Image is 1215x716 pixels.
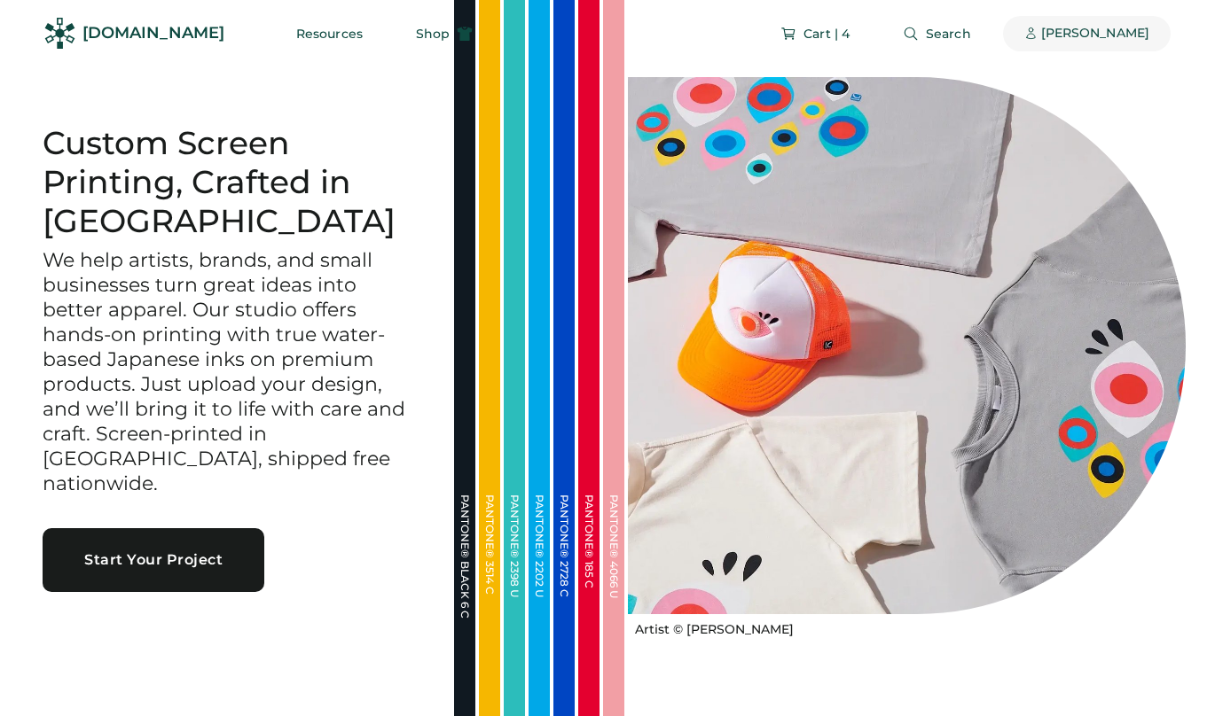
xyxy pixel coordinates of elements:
[926,27,971,40] span: Search
[43,528,264,592] button: Start Your Project
[459,494,470,672] div: PANTONE® BLACK 6 C
[803,27,850,40] span: Cart | 4
[82,22,224,44] div: [DOMAIN_NAME]
[759,16,871,51] button: Cart | 4
[275,16,384,51] button: Resources
[534,494,545,672] div: PANTONE® 2202 U
[395,16,494,51] button: Shop
[628,614,794,639] a: Artist © [PERSON_NAME]
[509,494,520,672] div: PANTONE® 2398 U
[635,621,794,639] div: Artist © [PERSON_NAME]
[484,494,495,672] div: PANTONE® 3514 C
[608,494,619,672] div: PANTONE® 4066 U
[559,494,569,672] div: PANTONE® 2728 C
[43,248,412,495] h3: We help artists, brands, and small businesses turn great ideas into better apparel. Our studio of...
[882,16,992,51] button: Search
[44,18,75,49] img: Rendered Logo - Screens
[43,124,412,241] h1: Custom Screen Printing, Crafted in [GEOGRAPHIC_DATA]
[1041,25,1149,43] div: [PERSON_NAME]
[416,27,450,40] span: Shop
[584,494,594,672] div: PANTONE® 185 C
